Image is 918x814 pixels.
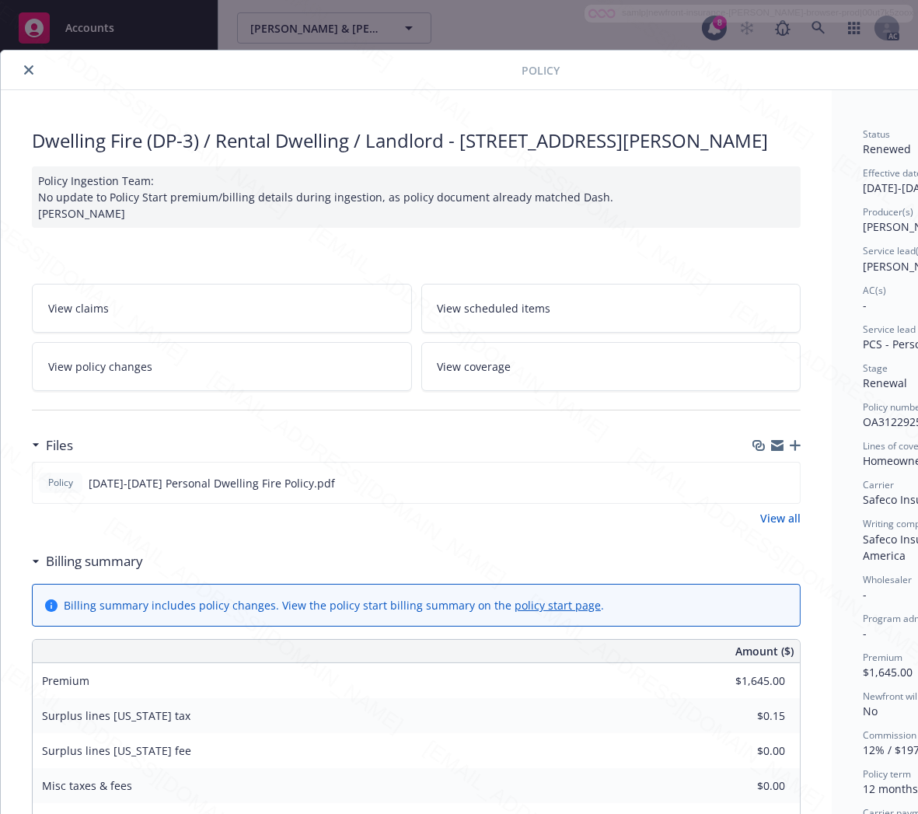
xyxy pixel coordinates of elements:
span: Renewed [863,141,911,156]
span: Status [863,128,890,141]
span: 12 months [863,781,918,796]
button: close [19,61,38,79]
span: Premium [863,651,902,664]
span: Commission [863,728,916,742]
a: View claims [32,284,412,333]
span: Surplus lines [US_STATE] fee [42,743,191,758]
a: View scheduled items [421,284,801,333]
a: View policy changes [32,342,412,391]
span: Wholesaler [863,573,912,586]
span: Surplus lines [US_STATE] tax [42,708,190,723]
span: View coverage [438,358,511,375]
div: Dwelling Fire (DP-3) / Rental Dwelling / Landlord - [STREET_ADDRESS][PERSON_NAME] [32,128,801,154]
h3: Billing summary [46,551,143,571]
span: - [863,298,867,313]
button: download file [755,475,767,491]
span: AC(s) [863,284,886,297]
span: Producer(s) [863,205,913,218]
span: Policy [522,62,560,79]
span: View claims [48,300,109,316]
span: Amount ($) [735,643,794,659]
span: Policy [45,476,76,490]
span: $1,645.00 [863,665,913,679]
span: Carrier [863,478,894,491]
span: - [863,626,867,641]
div: Policy Ingestion Team: No update to Policy Start premium/billing details during ingestion, as pol... [32,166,801,228]
a: View all [760,510,801,526]
span: Stage [863,362,888,375]
div: Files [32,435,73,456]
input: 0.00 [693,704,794,728]
span: Premium [42,673,89,688]
span: No [863,704,878,718]
input: 0.00 [693,739,794,763]
span: View policy changes [48,358,152,375]
a: View coverage [421,342,801,391]
input: 0.00 [693,774,794,798]
div: Billing summary includes policy changes. View the policy start billing summary on the . [64,597,604,613]
h3: Files [46,435,73,456]
span: Policy term [863,767,911,781]
span: View scheduled items [438,300,551,316]
div: Billing summary [32,551,143,571]
button: preview file [780,475,794,491]
span: Renewal [863,376,907,390]
span: Misc taxes & fees [42,778,132,793]
input: 0.00 [693,669,794,693]
span: - [863,587,867,602]
span: [DATE]-[DATE] Personal Dwelling Fire Policy.pdf [89,475,335,491]
a: policy start page [515,598,601,613]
